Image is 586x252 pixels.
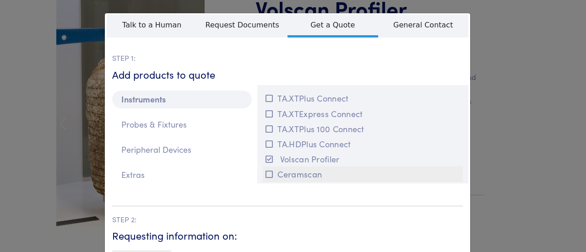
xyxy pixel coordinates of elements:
button: Volscan Profiler [263,151,463,166]
p: Peripheral Devices [112,141,252,159]
p: Probes & Fixtures [112,116,252,134]
span: Get a Quote [288,14,378,38]
p: STEP 1: [112,52,463,64]
h6: Requesting information on: [112,229,463,243]
h6: Add products to quote [112,68,463,82]
button: Ceramscan [263,166,463,182]
button: TA.XTPlus 100 Connect [263,121,463,136]
button: TA.HDPlus Connect [263,136,463,151]
span: Request Documents [197,14,288,35]
span: Talk to a Human [107,14,197,35]
p: STEP 2: [112,214,463,225]
button: TA.XTPlus Connect [263,91,463,106]
span: General Contact [378,14,469,35]
button: TA.XTExpress Connect [263,106,463,121]
p: Instruments [112,91,252,108]
p: Extras [112,166,252,184]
